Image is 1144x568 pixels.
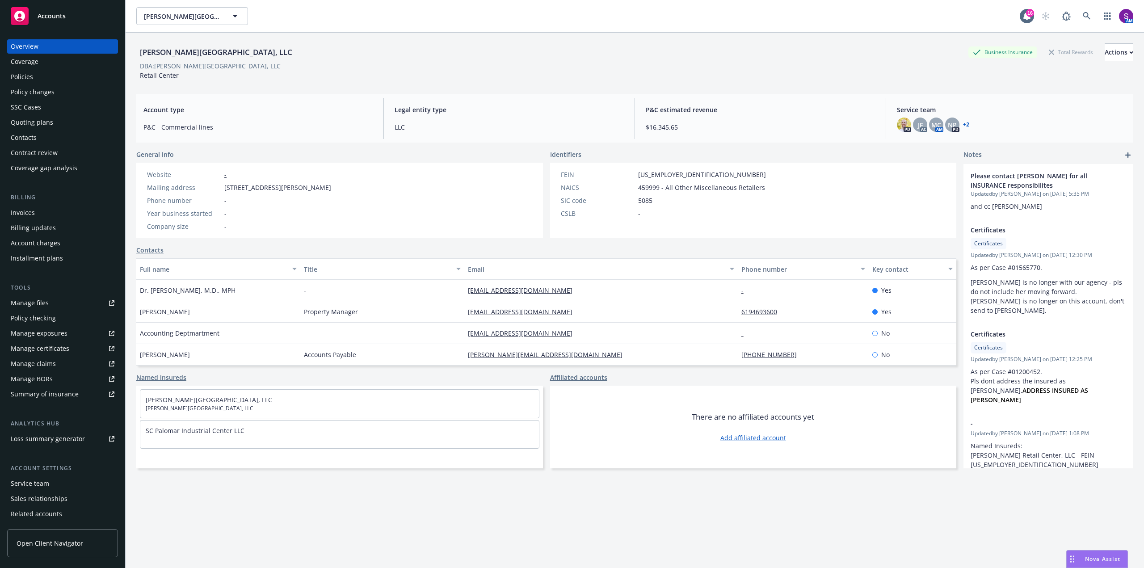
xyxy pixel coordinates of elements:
[147,222,221,231] div: Company size
[971,355,1126,363] span: Updated by [PERSON_NAME] on [DATE] 12:25 PM
[7,357,118,371] a: Manage claims
[931,120,941,130] span: MC
[11,236,60,250] div: Account charges
[300,258,464,280] button: Title
[468,265,724,274] div: Email
[7,130,118,145] a: Contacts
[1105,43,1133,61] button: Actions
[561,209,635,218] div: CSLB
[11,161,77,175] div: Coverage gap analysis
[140,286,236,295] span: Dr. [PERSON_NAME], M.D., MPH
[692,412,814,422] span: There are no affiliated accounts yet
[224,170,227,179] a: -
[974,344,1003,352] span: Certificates
[11,85,55,99] div: Policy changes
[741,307,784,316] a: 6194693600
[7,296,118,310] a: Manage files
[11,476,49,491] div: Service team
[7,387,118,401] a: Summary of insurance
[468,329,580,337] a: [EMAIL_ADDRESS][DOMAIN_NAME]
[146,395,272,404] a: [PERSON_NAME][GEOGRAPHIC_DATA], LLC
[963,218,1133,322] div: CertificatesCertificatesUpdatedby [PERSON_NAME] on [DATE] 12:30 PMAs per Case #01565770.[PERSON_N...
[638,209,640,218] span: -
[136,46,296,58] div: [PERSON_NAME][GEOGRAPHIC_DATA], LLC
[11,507,62,521] div: Related accounts
[136,150,174,159] span: General info
[7,372,118,386] a: Manage BORs
[11,39,38,54] div: Overview
[11,221,56,235] div: Billing updates
[38,13,66,20] span: Accounts
[963,122,969,127] a: +2
[1066,550,1128,568] button: Nova Assist
[304,265,451,274] div: Title
[971,386,1090,404] strong: ADDRESS INSURED AS [PERSON_NAME]
[468,286,580,295] a: [EMAIL_ADDRESS][DOMAIN_NAME]
[11,55,38,69] div: Coverage
[144,12,221,21] span: [PERSON_NAME][GEOGRAPHIC_DATA], LLC
[224,196,227,205] span: -
[147,183,221,192] div: Mailing address
[140,328,219,338] span: Accounting Deptmartment
[17,539,83,548] span: Open Client Navigator
[897,105,1126,114] span: Service team
[7,283,118,292] div: Tools
[7,326,118,341] a: Manage exposures
[11,372,53,386] div: Manage BORs
[646,122,875,132] span: $16,345.65
[881,350,890,359] span: No
[11,326,67,341] div: Manage exposures
[1037,7,1055,25] a: Start snowing
[7,206,118,220] a: Invoices
[11,387,79,401] div: Summary of insurance
[7,161,118,175] a: Coverage gap analysis
[561,196,635,205] div: SIC code
[464,258,738,280] button: Email
[638,196,652,205] span: 5085
[7,146,118,160] a: Contract review
[7,115,118,130] a: Quoting plans
[7,100,118,114] a: SSC Cases
[971,278,1126,315] p: [PERSON_NAME] is no longer with our agency - pls do not include her moving forward. [PERSON_NAME]...
[963,412,1133,568] div: -Updatedby [PERSON_NAME] on [DATE] 1:08 PMNamed Insureds: [PERSON_NAME] Retail Center, LLC - FEIN...
[971,263,1126,272] p: As per Case #01565770.
[741,265,856,274] div: Phone number
[304,328,306,338] span: -
[11,100,41,114] div: SSC Cases
[11,357,56,371] div: Manage claims
[143,105,373,114] span: Account type
[1123,150,1133,160] a: add
[7,419,118,428] div: Analytics hub
[136,258,300,280] button: Full name
[11,70,33,84] div: Policies
[1026,9,1034,17] div: 16
[7,341,118,356] a: Manage certificates
[7,55,118,69] a: Coverage
[11,115,53,130] div: Quoting plans
[146,426,244,435] a: SC Palomar Industrial Center LLC
[971,190,1126,198] span: Updated by [PERSON_NAME] on [DATE] 5:35 PM
[963,322,1133,412] div: CertificatesCertificatesUpdatedby [PERSON_NAME] on [DATE] 12:25 PMAs per Case #01200452. Pls dont...
[304,286,306,295] span: -
[7,476,118,491] a: Service team
[974,240,1003,248] span: Certificates
[7,464,118,473] div: Account settings
[741,350,804,359] a: [PHONE_NUMBER]
[140,265,287,274] div: Full name
[468,307,580,316] a: [EMAIL_ADDRESS][DOMAIN_NAME]
[224,209,227,218] span: -
[971,329,1103,339] span: Certificates
[1057,7,1075,25] a: Report a Bug
[638,183,765,192] span: 459999 - All Other Miscellaneous Retailers
[304,350,356,359] span: Accounts Payable
[11,341,69,356] div: Manage certificates
[7,432,118,446] a: Loss summary generator
[918,120,923,130] span: JF
[11,206,35,220] div: Invoices
[971,225,1103,235] span: Certificates
[1105,44,1133,61] div: Actions
[136,245,164,255] a: Contacts
[11,492,67,506] div: Sales relationships
[7,221,118,235] a: Billing updates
